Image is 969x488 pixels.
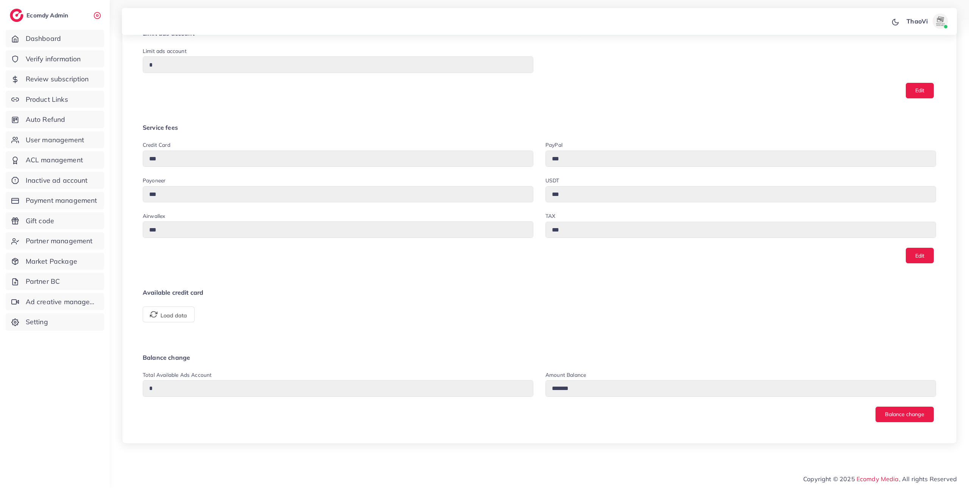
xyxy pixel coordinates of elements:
[26,216,54,226] span: Gift code
[143,289,936,296] h4: Available credit card
[6,172,104,189] a: Inactive ad account
[6,253,104,270] a: Market Package
[143,177,165,184] label: Payoneer
[26,74,89,84] span: Review subscription
[6,131,104,149] a: User management
[26,236,93,246] span: Partner management
[6,50,104,68] a: Verify information
[143,371,212,379] label: Total available Ads Account
[10,9,70,22] a: logoEcomdy Admin
[6,151,104,169] a: ACL management
[6,293,104,311] a: Ad creative management
[26,115,65,124] span: Auto Refund
[26,95,68,104] span: Product Links
[143,141,170,149] label: Credit card
[6,273,104,290] a: Partner BC
[545,177,559,184] label: USDT
[6,111,104,128] a: Auto Refund
[143,124,936,131] h4: Service fees
[150,311,187,318] span: Load data
[26,155,83,165] span: ACL management
[26,12,70,19] h2: Ecomdy Admin
[6,91,104,108] a: Product Links
[906,83,934,98] button: Edit
[6,212,104,230] a: Gift code
[803,474,957,483] span: Copyright © 2025
[6,192,104,209] a: Payment management
[26,135,84,145] span: User management
[6,30,104,47] a: Dashboard
[10,9,23,22] img: logo
[26,54,81,64] span: Verify information
[545,141,562,149] label: PayPal
[545,212,555,220] label: TAX
[545,371,586,379] label: Amount balance
[143,47,187,55] label: Limit ads account
[933,14,948,29] img: avatar
[902,14,951,29] a: ThaoViavatar
[26,34,61,44] span: Dashboard
[6,313,104,331] a: Setting
[26,196,97,205] span: Payment management
[143,306,195,322] button: Load data
[6,70,104,88] a: Review subscription
[899,474,957,483] span: , All rights Reserved
[876,407,934,422] button: Balance change
[143,354,936,361] h4: Balance change
[26,277,60,286] span: Partner BC
[6,232,104,250] a: Partner management
[26,256,77,266] span: Market Package
[906,248,934,263] button: Edit
[26,176,88,185] span: Inactive ad account
[907,17,928,26] p: ThaoVi
[143,212,165,220] label: Airwallex
[26,317,48,327] span: Setting
[26,297,98,307] span: Ad creative management
[857,475,899,483] a: Ecomdy Media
